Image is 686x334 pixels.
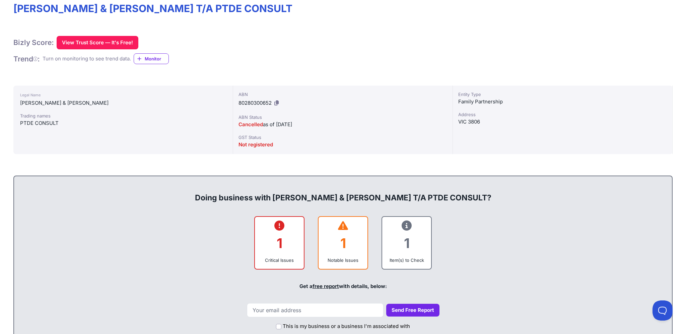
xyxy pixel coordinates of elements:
div: 1 [324,230,362,257]
button: View Trust Score — It's Free! [57,36,138,49]
h1: Bizly Score: [13,38,54,47]
div: Doing business with [PERSON_NAME] & [PERSON_NAME] T/A PTDE CONSULT? [21,182,665,203]
div: VIC 3806 [458,118,667,126]
div: Item(s) to Check [388,257,426,264]
div: Trading names [20,112,226,119]
span: Cancelled [238,121,263,128]
div: GST Status [238,134,447,141]
input: Your email address [247,303,384,317]
label: This is my business or a business I'm associated with [283,323,410,330]
a: Monitor [134,53,169,64]
div: [PERSON_NAME] & [PERSON_NAME] [20,99,226,107]
div: ABN [238,91,447,98]
div: Family Partnership [458,98,667,106]
div: PTDE CONSULT [20,119,226,127]
h1: Trend : [13,54,40,63]
div: Legal Name [20,91,226,99]
div: Critical Issues [260,257,298,264]
button: Send Free Report [386,304,439,317]
div: as of [DATE] [238,121,447,129]
iframe: Toggle Customer Support [653,300,673,321]
span: Monitor [145,55,168,62]
div: 1 [388,230,426,257]
div: Notable Issues [324,257,362,264]
h1: [PERSON_NAME] & [PERSON_NAME] T/A PTDE CONSULT [13,2,673,14]
span: Get a with details, below: [299,283,387,289]
div: Address [458,111,667,118]
a: free report [313,283,339,289]
div: ABN Status [238,114,447,121]
div: Entity Type [458,91,667,98]
div: Turn on monitoring to see trend data. [43,55,131,63]
span: 80280300652 [238,100,272,106]
div: 1 [260,230,298,257]
span: Not registered [238,141,273,148]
